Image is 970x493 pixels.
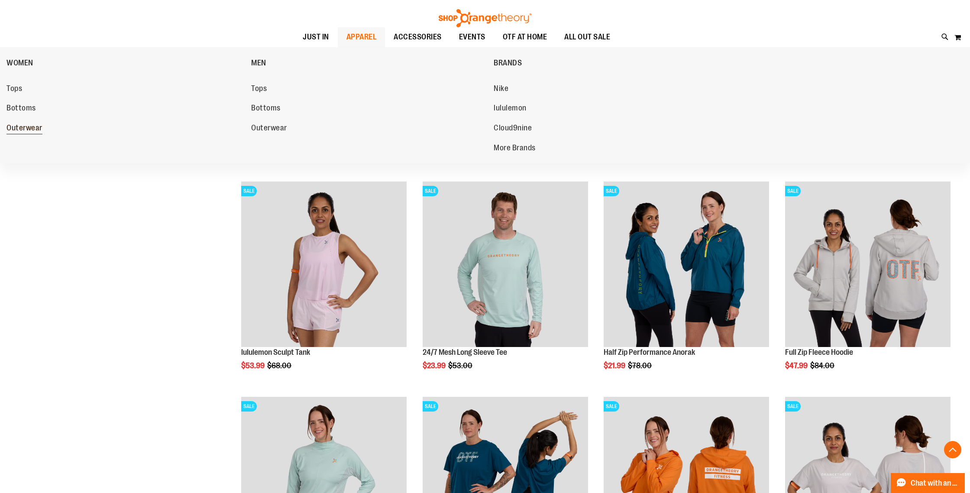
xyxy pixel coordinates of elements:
[781,177,955,392] div: product
[785,186,801,196] span: SALE
[423,186,438,196] span: SALE
[604,186,619,196] span: SALE
[6,58,33,69] span: WOMEN
[785,401,801,412] span: SALE
[237,177,411,392] div: product
[564,27,610,47] span: ALL OUT SALE
[423,361,447,370] span: $23.99
[494,84,508,95] span: Nike
[604,401,619,412] span: SALE
[494,143,536,154] span: More Brands
[503,27,547,47] span: OTF AT HOME
[267,361,293,370] span: $68.00
[891,473,965,493] button: Chat with an Expert
[604,361,627,370] span: $21.99
[911,479,960,487] span: Chat with an Expert
[251,104,281,114] span: Bottoms
[785,361,809,370] span: $47.99
[241,182,407,347] img: Main Image of 1538347
[785,182,951,348] a: Main Image of 1457091SALE
[459,27,485,47] span: EVENTS
[423,182,588,347] img: Main Image of 1457095
[6,84,22,95] span: Tops
[599,177,773,392] div: product
[785,348,853,357] a: Full Zip Fleece Hoodie
[241,182,407,348] a: Main Image of 1538347SALE
[251,123,287,134] span: Outerwear
[241,348,310,357] a: lululemon Sculpt Tank
[494,104,527,114] span: lululemon
[6,123,42,134] span: Outerwear
[423,348,507,357] a: 24/7 Mesh Long Sleeve Tee
[423,182,588,348] a: Main Image of 1457095SALE
[394,27,442,47] span: ACCESSORIES
[418,177,592,392] div: product
[494,58,522,69] span: BRANDS
[346,27,377,47] span: APPAREL
[604,348,695,357] a: Half Zip Performance Anorak
[423,401,438,412] span: SALE
[810,361,836,370] span: $84.00
[628,361,653,370] span: $78.00
[241,401,257,412] span: SALE
[303,27,329,47] span: JUST IN
[944,441,961,458] button: Back To Top
[6,104,36,114] span: Bottoms
[241,361,266,370] span: $53.99
[241,186,257,196] span: SALE
[494,123,532,134] span: Cloud9nine
[448,361,474,370] span: $53.00
[604,182,769,348] a: Half Zip Performance AnorakSALE
[437,9,533,27] img: Shop Orangetheory
[604,182,769,347] img: Half Zip Performance Anorak
[251,58,266,69] span: MEN
[251,84,267,95] span: Tops
[785,182,951,347] img: Main Image of 1457091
